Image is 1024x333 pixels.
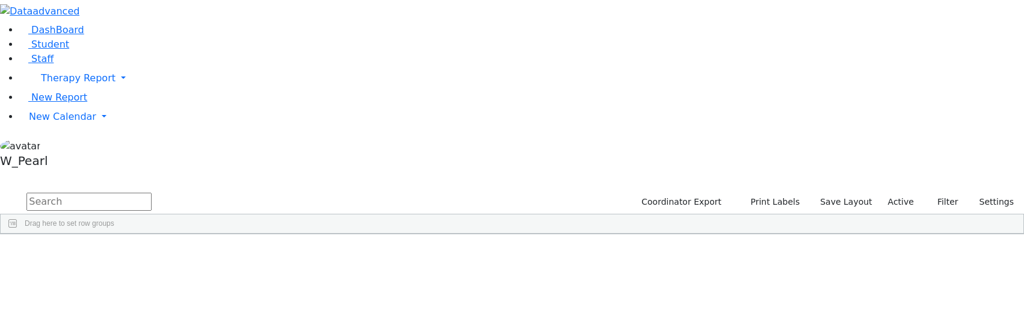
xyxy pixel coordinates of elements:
[31,24,84,36] span: DashBoard
[19,24,84,36] a: DashBoard
[19,53,54,64] a: Staff
[883,193,919,211] label: Active
[25,219,114,228] span: Drag here to set row groups
[31,53,54,64] span: Staff
[19,66,1024,90] a: Therapy Report
[31,39,69,50] span: Student
[31,92,87,103] span: New Report
[815,193,877,211] button: Save Layout
[964,193,1019,211] button: Settings
[736,193,805,211] button: Print Labels
[922,193,964,211] button: Filter
[26,193,152,211] input: Search
[19,39,69,50] a: Student
[19,105,1024,129] a: New Calendar
[19,92,87,103] a: New Report
[634,193,727,211] button: Coordinator Export
[41,72,116,84] span: Therapy Report
[29,111,96,122] span: New Calendar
